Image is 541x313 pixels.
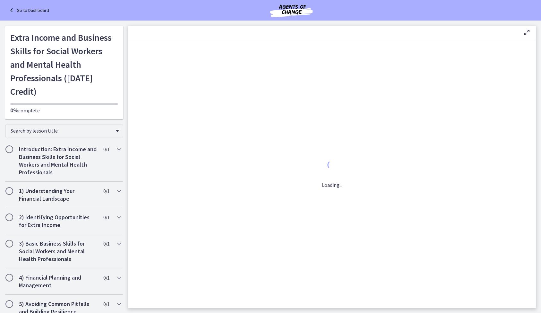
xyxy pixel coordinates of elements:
[5,125,123,137] div: Search by lesson title
[19,213,97,229] h2: 2) Identifying Opportunities for Extra Income
[19,145,97,176] h2: Introduction: Extra Income and Business Skills for Social Workers and Mental Health Professionals
[103,240,109,248] span: 0 / 1
[103,187,109,195] span: 0 / 1
[10,107,18,114] span: 0%
[19,274,97,289] h2: 4) Financial Planning and Management
[10,31,118,98] h1: Extra Income and Business Skills for Social Workers and Mental Health Professionals ([DATE] Credit)
[103,145,109,153] span: 0 / 1
[19,187,97,203] h2: 1) Understanding Your Financial Landscape
[103,274,109,282] span: 0 / 1
[322,159,342,173] div: 1
[253,3,330,18] img: Agents of Change
[10,107,118,114] p: complete
[19,240,97,263] h2: 3) Basic Business Skills for Social Workers and Mental Health Professionals
[103,300,109,308] span: 0 / 1
[322,181,342,189] p: Loading...
[103,213,109,221] span: 0 / 1
[11,127,113,134] span: Search by lesson title
[8,6,49,14] a: Go to Dashboard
